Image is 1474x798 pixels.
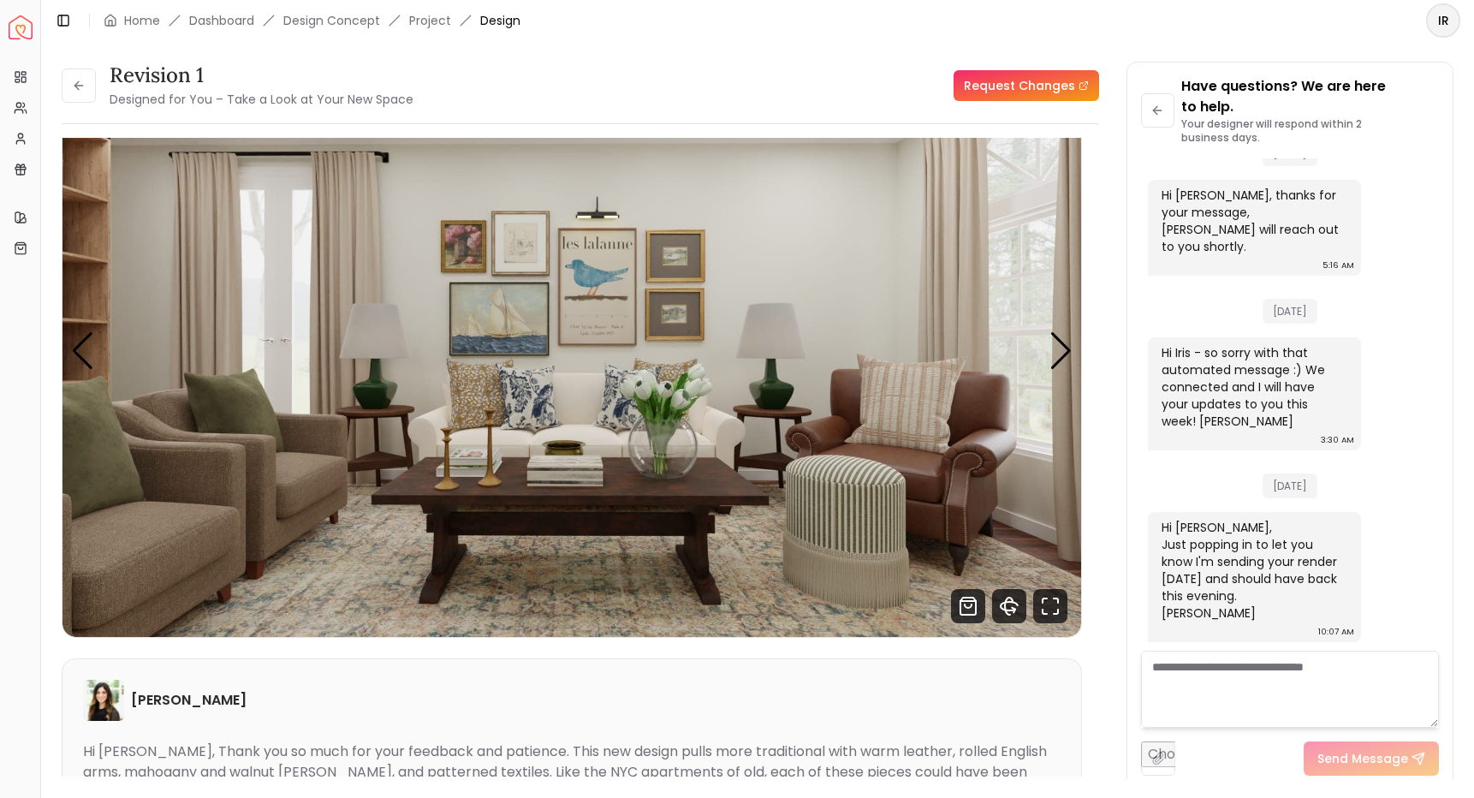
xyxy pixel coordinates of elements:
[992,589,1026,623] svg: 360 View
[1428,5,1459,36] span: IR
[1181,76,1439,117] p: Have questions? We are here to help.
[1162,187,1344,255] div: Hi [PERSON_NAME], thanks for your message, [PERSON_NAME] will reach out to you shortly.
[283,12,380,29] li: Design Concept
[1322,257,1354,274] div: 5:16 AM
[1321,432,1354,449] div: 3:30 AM
[409,12,451,29] a: Project
[62,64,1081,637] div: 1 / 4
[1263,299,1317,324] span: [DATE]
[9,15,33,39] img: Spacejoy Logo
[131,690,247,711] h6: [PERSON_NAME]
[124,12,160,29] a: Home
[1426,3,1460,38] button: IR
[104,12,520,29] nav: breadcrumb
[1263,473,1317,498] span: [DATE]
[1162,344,1344,430] div: Hi Iris - so sorry with that automated message :) We connected and I will have your updates to yo...
[1162,519,1344,622] div: Hi [PERSON_NAME], Just popping in to let you know I'm sending your render [DATE] and should have ...
[954,70,1099,101] a: Request Changes
[1181,117,1439,145] p: Your designer will respond within 2 business days.
[1049,332,1073,370] div: Next slide
[9,15,33,39] a: Spacejoy
[189,12,254,29] a: Dashboard
[71,332,94,370] div: Previous slide
[1033,589,1067,623] svg: Fullscreen
[62,64,1081,637] div: Carousel
[62,64,1081,637] img: Design Render 1
[1318,623,1354,640] div: 10:07 AM
[110,91,413,108] small: Designed for You – Take a Look at Your New Space
[110,62,413,89] h3: Revision 1
[951,589,985,623] svg: Shop Products from this design
[480,12,520,29] span: Design
[83,680,124,721] img: Christina Manzo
